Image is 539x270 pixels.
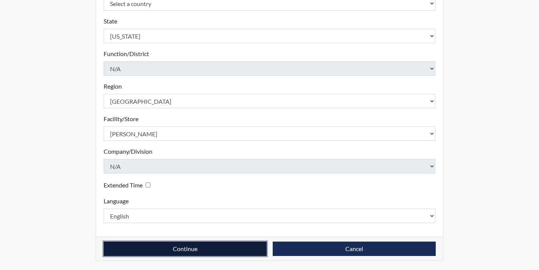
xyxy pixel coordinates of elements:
[104,242,267,256] button: Continue
[104,181,143,190] label: Extended Time
[273,242,436,256] button: Cancel
[104,147,152,156] label: Company/Division
[104,49,149,58] label: Function/District
[104,197,129,206] label: Language
[104,17,117,26] label: State
[104,179,154,190] div: Checking this box will provide the interviewee with an accomodation of extra time to answer each ...
[104,82,122,91] label: Region
[104,114,138,123] label: Facility/Store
